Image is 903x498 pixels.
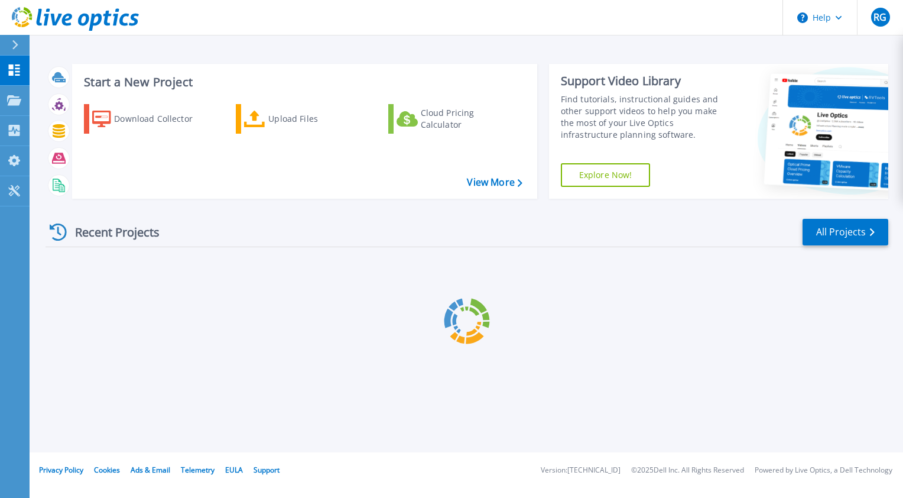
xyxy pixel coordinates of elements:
div: Find tutorials, instructional guides and other support videos to help you make the most of your L... [561,93,731,141]
a: Support [254,465,280,475]
li: © 2025 Dell Inc. All Rights Reserved [631,467,744,474]
div: Download Collector [114,107,209,131]
li: Powered by Live Optics, a Dell Technology [755,467,892,474]
span: RG [873,12,886,22]
a: Download Collector [84,104,216,134]
li: Version: [TECHNICAL_ID] [541,467,621,474]
a: View More [467,177,522,188]
a: Cookies [94,465,120,475]
a: Privacy Policy [39,465,83,475]
a: All Projects [803,219,888,245]
div: Support Video Library [561,73,731,89]
a: Explore Now! [561,163,651,187]
h3: Start a New Project [84,76,522,89]
a: Cloud Pricing Calculator [388,104,520,134]
a: EULA [225,465,243,475]
div: Cloud Pricing Calculator [421,107,515,131]
div: Upload Files [268,107,363,131]
a: Upload Files [236,104,368,134]
a: Ads & Email [131,465,170,475]
div: Recent Projects [46,218,176,247]
a: Telemetry [181,465,215,475]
